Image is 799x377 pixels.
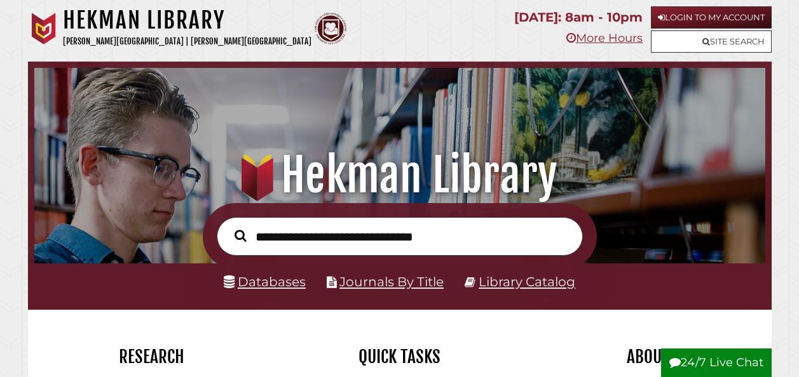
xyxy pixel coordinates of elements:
a: Library Catalog [479,274,575,289]
h1: Hekman Library [46,147,753,203]
h1: Hekman Library [63,6,311,34]
button: Search [228,227,253,245]
a: Databases [224,274,306,289]
a: More Hours [566,31,643,45]
i: Search [235,229,247,242]
a: Journals By Title [339,274,444,289]
h2: About [533,346,762,367]
img: Calvin Theological Seminary [315,13,346,44]
img: Calvin University [28,13,60,44]
p: [PERSON_NAME][GEOGRAPHIC_DATA] | [PERSON_NAME][GEOGRAPHIC_DATA] [63,34,311,49]
a: Login to My Account [651,6,772,29]
h2: Quick Tasks [285,346,514,367]
p: [DATE]: 8am - 10pm [514,6,643,29]
a: Site Search [651,30,772,53]
h2: Research [38,346,266,367]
